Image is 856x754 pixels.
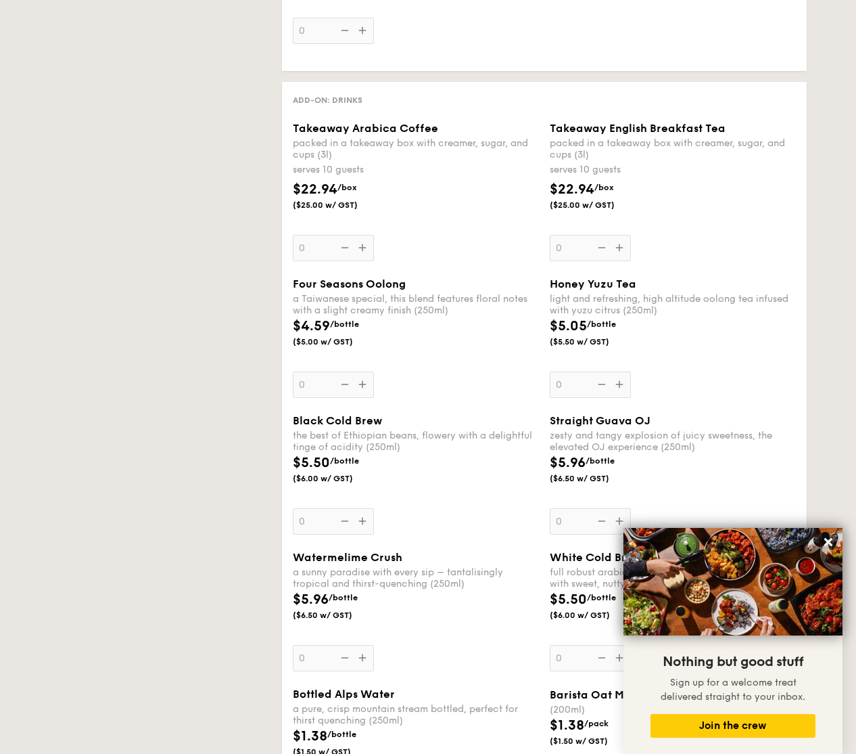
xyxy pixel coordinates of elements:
[293,551,402,564] span: Watermelime Crush
[293,414,382,427] span: Black Cold Brew
[293,610,385,621] span: ($6.50 w/ GST)
[327,730,356,739] span: /bottle
[293,95,362,105] span: Add-on: Drinks
[293,278,406,290] span: Four Seasons Oolong
[293,336,385,347] span: ($5.00 w/ GST)
[293,592,329,608] span: $5.96
[550,704,796,715] div: (200ml)
[550,318,587,334] span: $5.05
[293,688,395,701] span: Bottled Alps Water
[550,414,650,427] span: Straight Guava OJ
[586,456,615,466] span: /bottle
[330,319,359,329] span: /bottle
[293,293,539,316] div: a Taiwanese special, this blend features floral notes with a slight creamy finish (250ml)
[293,122,438,135] span: Takeaway Arabica Coffee
[623,528,842,636] img: DSC07876-Edit02-Large.jpeg
[293,728,327,745] span: $1.38
[550,122,726,135] span: Takeaway English Breakfast Tea
[293,703,539,726] div: a pure, crisp mountain stream bottled, perfect for thirst quenching (250ml)
[663,654,803,670] span: Nothing but good stuff
[550,137,796,160] div: packed in a takeaway box with creamer, sugar, and cups (3l)
[550,278,636,290] span: Honey Yuzu Tea
[293,200,385,210] span: ($25.00 w/ GST)
[293,181,337,198] span: $22.94
[329,593,358,602] span: /bottle
[293,567,539,590] div: a sunny paradise with every sip – tantalisingly tropical and thirst-quenching (250ml)
[550,455,586,471] span: $5.96
[550,551,642,564] span: White Cold Brew
[550,181,594,198] span: $22.94
[550,717,584,734] span: $1.38
[550,592,587,608] span: $5.50
[293,430,539,453] div: the best of Ethiopian beans, flowery with a delightful tinge of acidity (250ml)
[550,688,759,701] span: Barista Oat Milk Mini Pack, by Oatside
[550,610,642,621] span: ($6.00 w/ GST)
[550,163,796,177] div: serves 10 guests
[293,137,539,160] div: packed in a takeaway box with creamer, sugar, and cups (3l)
[817,531,839,553] button: Close
[550,473,642,484] span: ($6.50 w/ GST)
[293,318,330,334] span: $4.59
[587,593,616,602] span: /bottle
[650,714,815,738] button: Join the crew
[587,319,616,329] span: /bottle
[594,183,614,192] span: /box
[293,163,539,177] div: serves 10 guests
[550,200,642,210] span: ($25.00 w/ GST)
[330,456,359,466] span: /bottle
[584,719,609,728] span: /pack
[550,336,642,347] span: ($5.50 w/ GST)
[550,567,796,590] div: full robust arabica beans, cold brewed and packed with sweet, nutty goodness (250ml)
[550,293,796,316] div: light and refreshing, high altitude oolong tea infused with yuzu citrus (250ml)
[661,677,805,703] span: Sign up for a welcome treat delivered straight to your inbox.
[337,183,357,192] span: /box
[550,736,642,747] span: ($1.50 w/ GST)
[293,455,330,471] span: $5.50
[550,430,796,453] div: zesty and tangy explosion of juicy sweetness, the elevated OJ experience (250ml)
[293,473,385,484] span: ($6.00 w/ GST)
